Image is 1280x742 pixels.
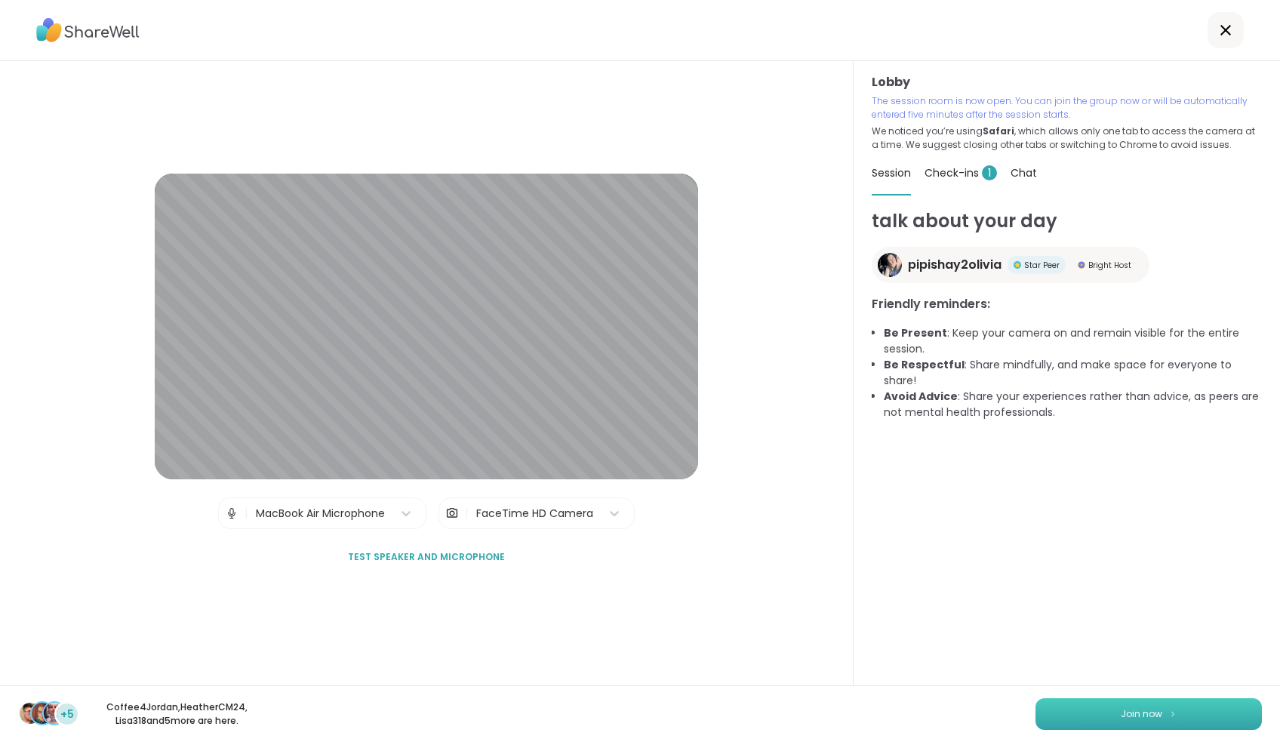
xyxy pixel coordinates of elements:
img: HeatherCM24 [32,703,53,724]
img: Bright Host [1078,261,1085,269]
p: The session room is now open. You can join the group now or will be automatically entered five mi... [872,94,1262,122]
img: Lisa318 [44,703,65,724]
li: : Share your experiences rather than advice, as peers are not mental health professionals. [884,389,1262,420]
span: Join now [1121,707,1162,721]
span: pipishay2olivia [908,256,1002,274]
h3: Lobby [872,73,1262,91]
span: 1 [982,165,997,180]
b: Avoid Advice [884,389,958,404]
span: Session [872,165,911,180]
p: Coffee4Jordan , HeatherCM24 , Lisa318 and 5 more are here. [92,700,261,728]
span: Bright Host [1088,260,1131,271]
img: Microphone [225,498,238,528]
b: Be Respectful [884,357,965,372]
li: : Share mindfully, and make space for everyone to share! [884,357,1262,389]
span: Test speaker and microphone [348,550,505,564]
img: Star Peer [1014,261,1021,269]
b: Safari [983,125,1014,137]
span: | [245,498,248,528]
div: FaceTime HD Camera [476,506,593,522]
b: Be Present [884,325,947,340]
img: ShareWell Logo [36,13,140,48]
img: Coffee4Jordan [20,703,41,724]
p: We noticed you’re using , which allows only one tab to access the camera at a time. We suggest cl... [872,125,1262,152]
li: : Keep your camera on and remain visible for the entire session. [884,325,1262,357]
img: Camera [445,498,459,528]
div: MacBook Air Microphone [256,506,385,522]
button: Test speaker and microphone [342,541,511,573]
h1: talk about your day [872,208,1262,235]
span: | [465,498,469,528]
img: ShareWell Logomark [1168,710,1177,718]
a: pipishay2oliviapipishay2oliviaStar PeerStar PeerBright HostBright Host [872,247,1149,283]
button: Join now [1035,698,1262,730]
span: Chat [1011,165,1037,180]
h3: Friendly reminders: [872,295,1262,313]
span: Check-ins [925,165,997,180]
img: pipishay2olivia [878,253,902,277]
span: Star Peer [1024,260,1060,271]
span: +5 [60,707,74,722]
